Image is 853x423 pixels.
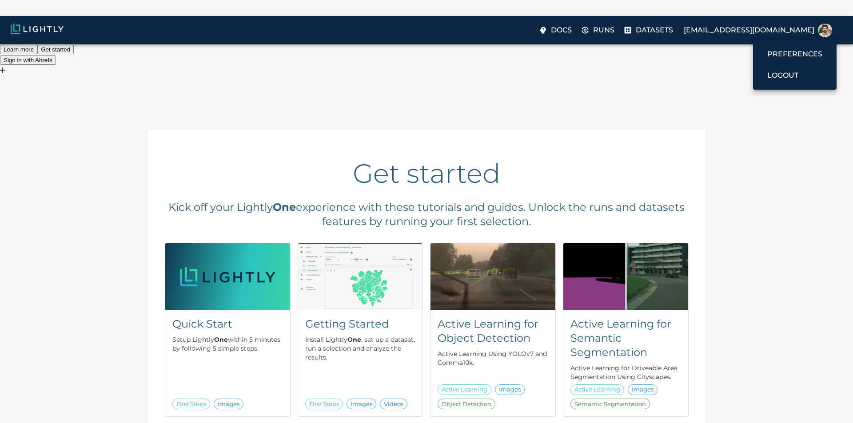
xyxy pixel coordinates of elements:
p: Logout [767,70,798,81]
label: Preferences [764,46,826,62]
label: Logout [764,67,802,83]
p: Preferences [767,49,822,59]
a: Logout [764,67,826,83]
